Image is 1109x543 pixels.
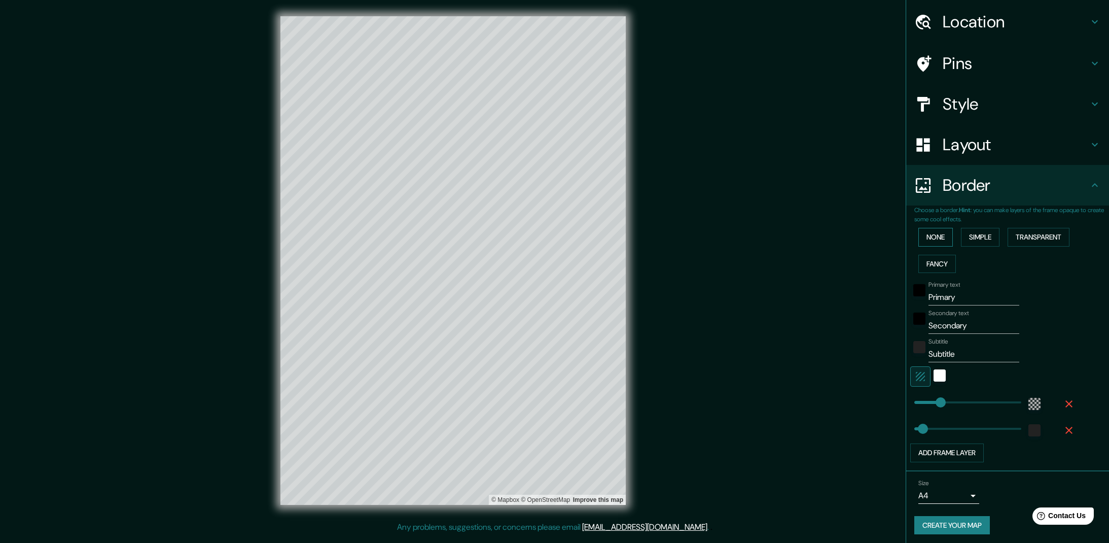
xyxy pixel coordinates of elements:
button: Add frame layer [910,444,984,462]
h4: Border [943,175,1089,195]
div: Border [906,165,1109,206]
button: Transparent [1008,228,1069,247]
div: . [710,521,712,533]
p: Any problems, suggestions, or concerns please email . [397,521,709,533]
div: Style [906,84,1109,124]
label: Secondary text [928,309,969,318]
iframe: Help widget launcher [1019,503,1098,532]
label: Primary text [928,281,960,289]
h4: Layout [943,134,1089,155]
button: None [918,228,953,247]
label: Subtitle [928,337,948,346]
div: A4 [918,488,979,504]
p: Choose a border. : you can make layers of the frame opaque to create some cool effects. [914,206,1109,224]
button: black [913,313,925,325]
div: . [709,521,710,533]
button: color-222222 [1028,424,1041,436]
button: Fancy [918,255,956,274]
button: color-222222 [913,341,925,353]
div: Layout [906,124,1109,165]
button: white [934,369,946,382]
h4: Style [943,94,1089,114]
button: Simple [961,228,999,247]
label: Size [918,479,929,487]
div: Pins [906,43,1109,84]
b: Hint [959,206,971,214]
h4: Pins [943,53,1089,74]
button: black [913,284,925,296]
a: Map feedback [573,496,623,503]
a: Mapbox [491,496,519,503]
a: [EMAIL_ADDRESS][DOMAIN_NAME] [582,522,707,532]
h4: Location [943,12,1089,32]
button: Create your map [914,516,990,535]
a: OpenStreetMap [521,496,570,503]
button: color-55555544 [1028,398,1041,410]
div: Location [906,2,1109,42]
